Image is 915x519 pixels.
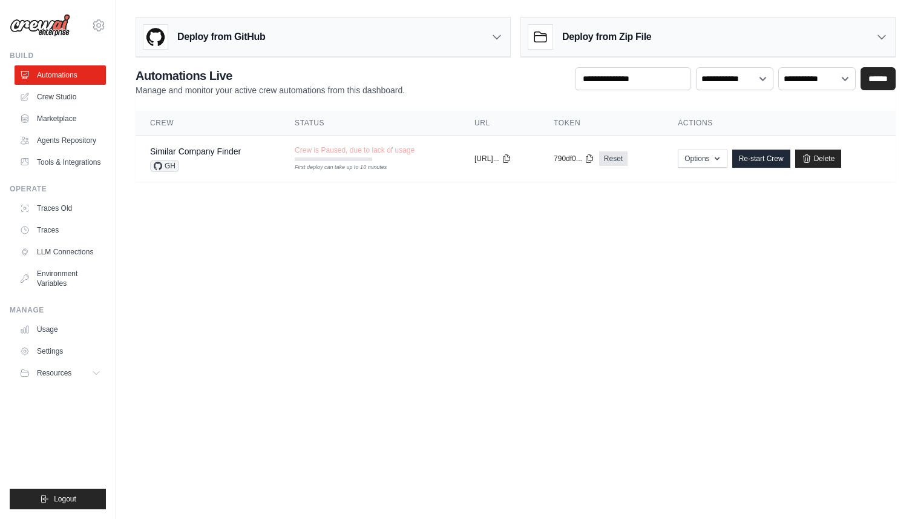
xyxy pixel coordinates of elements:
[460,111,539,136] th: URL
[15,109,106,128] a: Marketplace
[15,320,106,339] a: Usage
[143,25,168,49] img: GitHub Logo
[15,363,106,383] button: Resources
[15,220,106,240] a: Traces
[599,151,628,166] a: Reset
[280,111,460,136] th: Status
[150,147,241,156] a: Similar Company Finder
[136,67,405,84] h2: Automations Live
[15,264,106,293] a: Environment Variables
[15,199,106,218] a: Traces Old
[732,150,790,168] a: Re-start Crew
[15,131,106,150] a: Agents Repository
[10,305,106,315] div: Manage
[15,87,106,107] a: Crew Studio
[562,30,651,44] h3: Deploy from Zip File
[15,342,106,361] a: Settings
[15,65,106,85] a: Automations
[177,30,265,44] h3: Deploy from GitHub
[10,51,106,61] div: Build
[10,489,106,509] button: Logout
[678,150,727,168] button: Options
[136,111,280,136] th: Crew
[15,153,106,172] a: Tools & Integrations
[295,145,415,155] span: Crew is Paused, due to lack of usage
[10,184,106,194] div: Operate
[15,242,106,262] a: LLM Connections
[663,111,896,136] th: Actions
[295,164,372,172] div: First deploy can take up to 10 minutes
[539,111,663,136] th: Token
[554,154,594,164] button: 790df0...
[10,14,70,37] img: Logo
[54,494,76,504] span: Logout
[37,368,71,378] span: Resources
[136,84,405,96] p: Manage and monitor your active crew automations from this dashboard.
[795,150,842,168] a: Delete
[150,160,179,172] span: GH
